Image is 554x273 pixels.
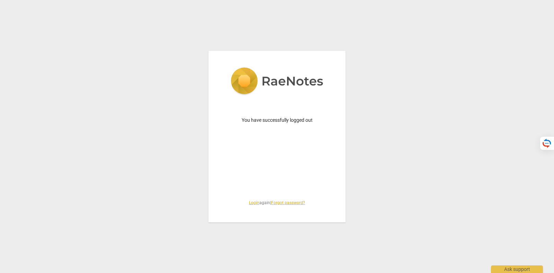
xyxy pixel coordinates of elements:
div: Ask support [491,265,543,273]
a: Login [249,200,259,205]
span: again | [225,200,329,206]
img: 5ac2273c67554f335776073100b6d88f.svg [231,67,323,96]
a: Forgot password? [271,200,305,205]
p: You have successfully logged out [225,117,329,124]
